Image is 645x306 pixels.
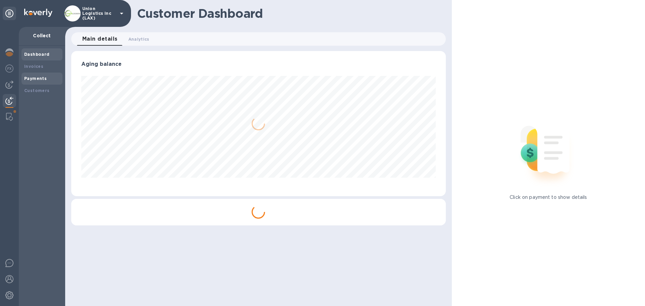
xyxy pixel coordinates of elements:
[24,9,52,17] img: Logo
[24,76,47,81] b: Payments
[128,36,149,43] span: Analytics
[24,64,43,69] b: Invoices
[24,32,60,39] p: Collect
[5,64,13,73] img: Foreign exchange
[81,61,436,68] h3: Aging balance
[24,88,50,93] b: Customers
[24,52,50,57] b: Dashboard
[137,6,441,20] h1: Customer Dashboard
[82,34,118,44] span: Main details
[3,7,16,20] div: Unpin categories
[82,6,116,20] p: Union Logistics Inc (LAX)
[510,194,587,201] p: Click on payment to show details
